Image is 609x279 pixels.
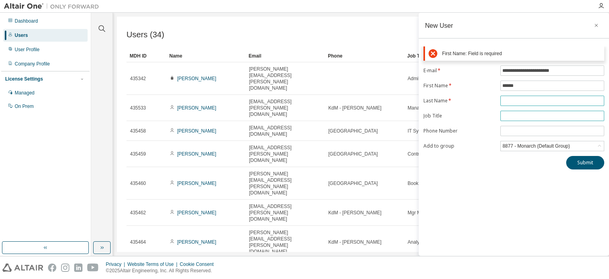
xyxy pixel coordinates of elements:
span: Admin - Systems [408,75,444,82]
span: [PERSON_NAME][EMAIL_ADDRESS][PERSON_NAME][DOMAIN_NAME] [249,66,321,91]
span: KdM - [PERSON_NAME] [328,239,381,245]
label: First Name [423,83,496,89]
span: [PERSON_NAME][EMAIL_ADDRESS][PERSON_NAME][DOMAIN_NAME] [249,171,321,196]
div: Phone [328,50,401,62]
a: [PERSON_NAME] [177,181,216,186]
label: Job Title [423,113,496,119]
span: Bookkeeper [408,180,433,187]
span: KdM - [PERSON_NAME] [328,105,381,111]
span: [GEOGRAPHIC_DATA] [328,128,378,134]
a: [PERSON_NAME] [177,210,216,216]
div: Dashboard [15,18,38,24]
div: Managed [15,90,34,96]
div: On Prem [15,103,34,110]
img: Altair One [4,2,103,10]
span: [GEOGRAPHIC_DATA] [328,151,378,157]
div: Privacy [106,261,127,267]
div: 8877 - Monarch (Default Group) [501,142,571,150]
span: [EMAIL_ADDRESS][PERSON_NAME][DOMAIN_NAME] [249,203,321,222]
p: © 2025 Altair Engineering, Inc. All Rights Reserved. [106,267,218,274]
div: User Profile [15,46,40,53]
div: Name [169,50,242,62]
img: altair_logo.svg [2,264,43,272]
div: MDH ID [130,50,163,62]
img: linkedin.svg [74,264,82,272]
a: [PERSON_NAME] [177,76,216,81]
span: [EMAIL_ADDRESS][PERSON_NAME][DOMAIN_NAME] [249,98,321,117]
span: IT System Administrator [408,128,458,134]
img: instagram.svg [61,264,69,272]
div: Users [15,32,28,38]
a: [PERSON_NAME] [177,105,216,111]
div: Cookie Consent [180,261,218,267]
span: Controller [408,151,428,157]
span: [EMAIL_ADDRESS][PERSON_NAME][DOMAIN_NAME] [249,144,321,164]
span: 435458 [130,128,146,134]
button: Submit [566,156,604,169]
span: Mgr Material Control [408,210,451,216]
div: Email [249,50,322,62]
span: 435464 [130,239,146,245]
label: Last Name [423,98,496,104]
span: 435342 [130,75,146,82]
div: Job Title [407,50,480,62]
div: Website Terms of Use [127,261,180,267]
div: New User [425,22,453,29]
a: [PERSON_NAME] [177,239,216,245]
div: Company Profile [15,61,50,67]
span: 435533 [130,105,146,111]
span: [EMAIL_ADDRESS][DOMAIN_NAME] [249,125,321,137]
span: Users (34) [126,30,164,39]
label: Phone Number [423,128,496,134]
a: [PERSON_NAME] [177,151,216,157]
a: [PERSON_NAME] [177,128,216,134]
span: 435460 [130,180,146,187]
div: First Name: Field is required [442,51,601,57]
span: Manager F&A [408,105,437,111]
span: [GEOGRAPHIC_DATA] [328,180,378,187]
span: Analyst Cost [408,239,434,245]
div: 8877 - Monarch (Default Group) [501,141,604,151]
label: Add to group [423,143,496,149]
span: [PERSON_NAME][EMAIL_ADDRESS][PERSON_NAME][DOMAIN_NAME] [249,229,321,255]
img: facebook.svg [48,264,56,272]
span: KdM - [PERSON_NAME] [328,210,381,216]
img: youtube.svg [87,264,99,272]
span: 435459 [130,151,146,157]
div: License Settings [5,76,43,82]
label: E-mail [423,67,496,74]
span: 435462 [130,210,146,216]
